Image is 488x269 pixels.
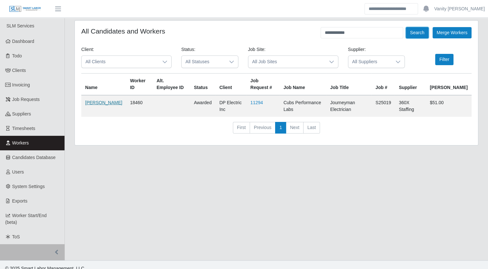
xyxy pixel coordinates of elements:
span: All Clients [82,56,158,68]
h4: All Candidates and Workers [81,27,165,35]
button: Merge Workers [433,27,472,38]
span: Timesheets [12,126,35,131]
th: Client [215,74,246,95]
th: Job # [372,74,395,95]
input: Search [364,3,418,15]
a: 1 [275,122,286,134]
span: All Suppliers [348,56,392,68]
span: Worker Start/End (beta) [5,213,47,225]
th: Job Name [280,74,326,95]
span: Candidates Database [12,155,56,160]
img: SLM Logo [9,5,41,13]
td: 18460 [126,95,153,117]
span: Workers [12,140,29,145]
nav: pagination [81,122,472,139]
th: Supplier [395,74,426,95]
span: Clients [12,68,26,73]
label: Job Site: [248,46,265,53]
span: Suppliers [12,111,31,116]
label: Supplier: [348,46,366,53]
td: Cubs Performance Labs [280,95,326,117]
span: System Settings [12,184,45,189]
button: Filter [435,54,453,65]
span: Dashboard [12,39,35,44]
a: Vanity [PERSON_NAME] [434,5,485,12]
th: Job Request # [246,74,280,95]
span: All Job Sites [248,56,325,68]
td: DP Electric Inc [215,95,246,117]
span: SLM Services [6,23,34,28]
span: Exports [12,198,27,204]
td: S25019 [372,95,395,117]
a: 11294 [250,100,263,105]
span: Job Requests [12,97,40,102]
td: Journeyman Electrician [326,95,372,117]
th: Job Title [326,74,372,95]
td: $51.00 [426,95,472,117]
button: Search [406,27,428,38]
th: Name [81,74,126,95]
span: Users [12,169,24,174]
span: Invoicing [12,82,30,87]
th: [PERSON_NAME] [426,74,472,95]
th: Status [190,74,215,95]
th: Worker ID [126,74,153,95]
td: awarded [190,95,215,117]
span: Todo [12,53,22,58]
span: ToS [12,234,20,239]
label: Status: [181,46,195,53]
th: Alt. Employee ID [153,74,190,95]
a: [PERSON_NAME] [85,100,122,105]
label: Client: [81,46,94,53]
span: All Statuses [182,56,225,68]
td: 360X Staffing [395,95,426,117]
